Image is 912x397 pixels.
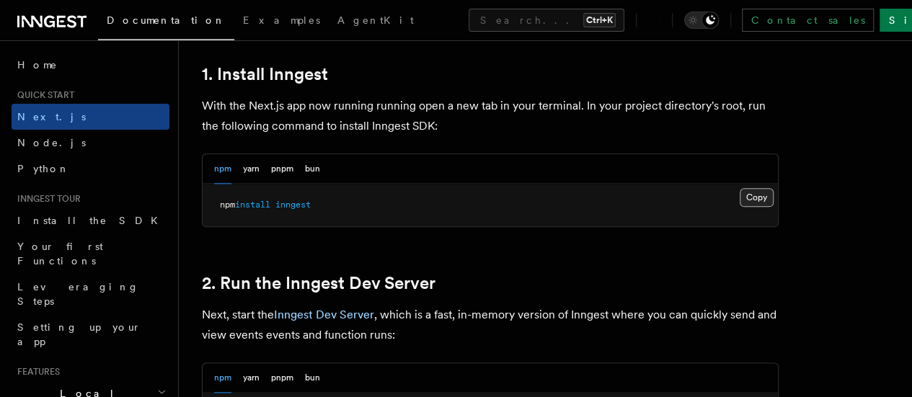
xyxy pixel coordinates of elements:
a: Home [12,52,169,78]
span: Documentation [107,14,226,26]
span: install [235,200,270,210]
a: Documentation [98,4,234,40]
button: bun [305,154,320,184]
button: pnpm [271,363,293,393]
p: Next, start the , which is a fast, in-memory version of Inngest where you can quickly send and vi... [202,305,779,345]
a: Inngest Dev Server [274,308,374,321]
span: Home [17,58,58,72]
a: Python [12,156,169,182]
span: Leveraging Steps [17,281,139,307]
a: Leveraging Steps [12,274,169,314]
span: npm [220,200,235,210]
button: Toggle dark mode [684,12,719,29]
a: 1. Install Inngest [202,64,328,84]
span: Quick start [12,89,74,101]
button: bun [305,363,320,393]
span: Next.js [17,111,86,122]
a: AgentKit [329,4,422,39]
a: Your first Functions [12,233,169,274]
span: Python [17,163,70,174]
span: inngest [275,200,311,210]
a: 2. Run the Inngest Dev Server [202,273,435,293]
button: yarn [243,363,260,393]
span: Inngest tour [12,193,81,205]
a: Setting up your app [12,314,169,354]
span: Features [12,366,60,378]
a: Install the SDK [12,208,169,233]
a: Next.js [12,104,169,130]
button: Copy [740,188,774,207]
span: Your first Functions [17,241,103,267]
p: With the Next.js app now running running open a new tab in your terminal. In your project directo... [202,96,779,136]
button: yarn [243,154,260,184]
button: Search...Ctrl+K [469,9,624,32]
span: Examples [243,14,320,26]
a: Contact sales [742,9,874,32]
span: AgentKit [337,14,414,26]
span: Install the SDK [17,215,167,226]
span: Node.js [17,137,86,148]
button: pnpm [271,154,293,184]
button: npm [214,363,231,393]
span: Setting up your app [17,321,141,347]
kbd: Ctrl+K [583,13,616,27]
button: npm [214,154,231,184]
a: Examples [234,4,329,39]
a: Node.js [12,130,169,156]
